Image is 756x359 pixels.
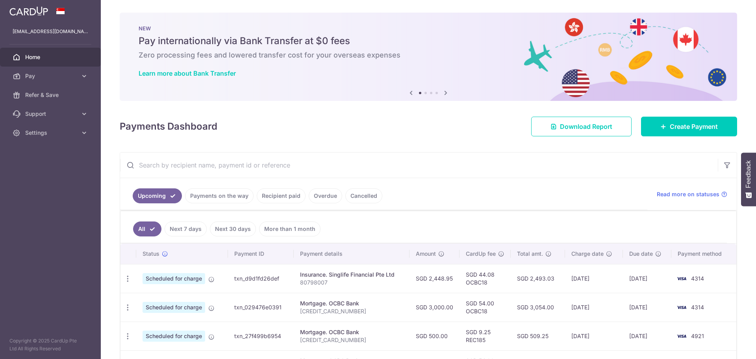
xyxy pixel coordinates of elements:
[623,293,671,322] td: [DATE]
[691,304,704,311] span: 4314
[671,244,736,264] th: Payment method
[139,69,236,77] a: Learn more about Bank Transfer
[185,188,254,203] a: Payments on the way
[228,322,294,350] td: txn_27f499b6954
[300,336,404,344] p: [CREDIT_CARD_NUMBER]
[674,303,689,312] img: Bank Card
[165,221,207,236] a: Next 7 days
[257,188,306,203] a: Recipient paid
[565,264,623,293] td: [DATE]
[9,6,48,16] img: CardUp
[460,293,511,322] td: SGD 54.00 OCBC18
[409,322,460,350] td: SGD 500.00
[210,221,256,236] a: Next 30 days
[120,13,737,101] img: Bank transfer banner
[139,50,718,60] h6: Zero processing fees and lowered transfer cost for your overseas expenses
[259,221,321,236] a: More than 1 month
[143,302,205,313] span: Scheduled for charge
[565,322,623,350] td: [DATE]
[409,293,460,322] td: SGD 3,000.00
[565,293,623,322] td: [DATE]
[300,271,404,279] div: Insurance. Singlife Financial Pte Ltd
[133,188,182,203] a: Upcoming
[300,328,404,336] div: Mortgage. OCBC Bank
[657,190,719,198] span: Read more on statuses
[409,264,460,293] td: SGD 2,448.95
[143,273,205,284] span: Scheduled for charge
[674,331,689,341] img: Bank Card
[139,25,718,32] p: NEW
[623,322,671,350] td: [DATE]
[120,119,217,134] h4: Payments Dashboard
[143,331,205,342] span: Scheduled for charge
[745,160,752,188] span: Feedback
[691,275,704,282] span: 4314
[228,244,294,264] th: Payment ID
[309,188,342,203] a: Overdue
[300,307,404,315] p: [CREDIT_CARD_NUMBER]
[511,322,565,350] td: SGD 509.25
[670,122,718,131] span: Create Payment
[531,117,632,136] a: Download Report
[460,264,511,293] td: SGD 44.08 OCBC18
[25,129,77,137] span: Settings
[657,190,727,198] a: Read more on statuses
[416,250,436,258] span: Amount
[143,250,159,258] span: Status
[25,72,77,80] span: Pay
[691,333,704,339] span: 4921
[641,117,737,136] a: Create Payment
[623,264,671,293] td: [DATE]
[139,35,718,47] h5: Pay internationally via Bank Transfer at $0 fees
[13,28,88,35] p: [EMAIL_ADDRESS][DOMAIN_NAME]
[228,293,294,322] td: txn_029476e0391
[560,122,612,131] span: Download Report
[460,322,511,350] td: SGD 9.25 REC185
[511,293,565,322] td: SGD 3,054.00
[300,279,404,286] p: 80798007
[511,264,565,293] td: SGD 2,493.03
[228,264,294,293] td: txn_d9d1fd26def
[345,188,382,203] a: Cancelled
[517,250,543,258] span: Total amt.
[629,250,653,258] span: Due date
[674,274,689,283] img: Bank Card
[120,153,718,178] input: Search by recipient name, payment id or reference
[25,110,77,118] span: Support
[133,221,161,236] a: All
[741,153,756,206] button: Feedback - Show survey
[571,250,604,258] span: Charge date
[25,53,77,61] span: Home
[25,91,77,99] span: Refer & Save
[300,299,404,307] div: Mortgage. OCBC Bank
[466,250,496,258] span: CardUp fee
[294,244,410,264] th: Payment details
